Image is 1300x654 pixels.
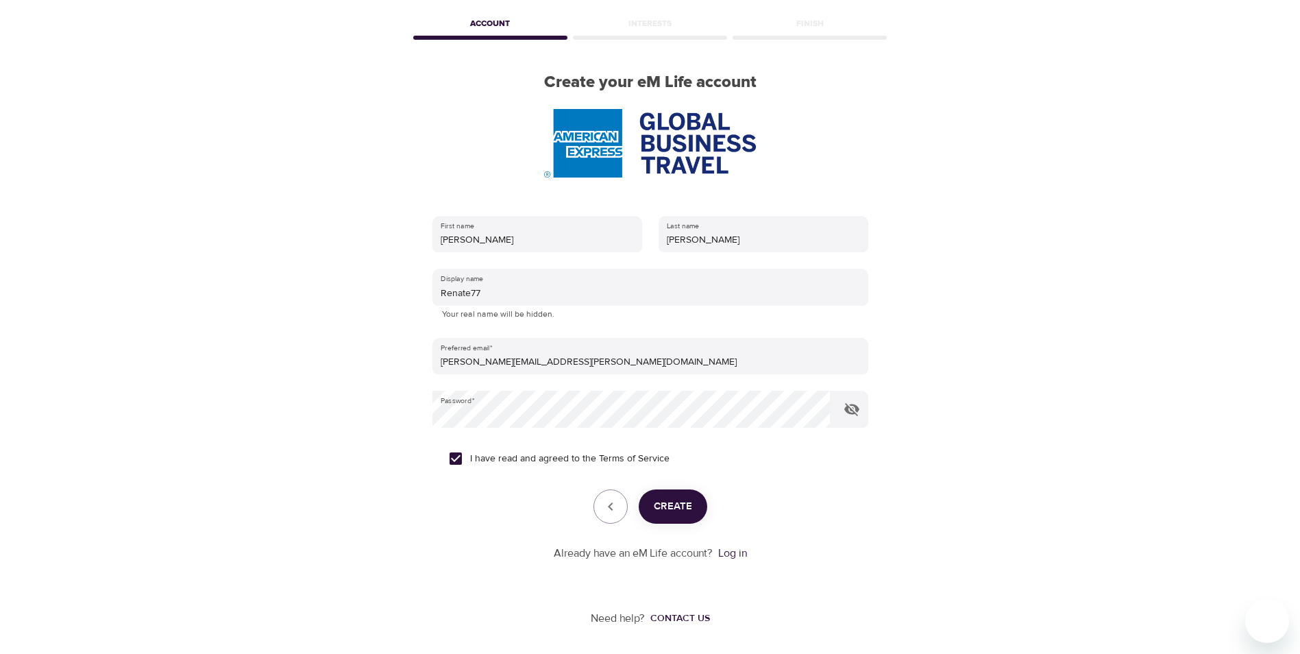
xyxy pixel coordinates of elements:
[650,611,710,625] div: Contact us
[591,611,645,627] p: Need help?
[544,109,755,178] img: AmEx%20GBT%20logo.png
[654,498,692,516] span: Create
[442,308,859,322] p: Your real name will be hidden.
[718,546,747,560] a: Log in
[470,452,670,466] span: I have read and agreed to the
[599,452,670,466] a: Terms of Service
[645,611,710,625] a: Contact us
[410,73,890,93] h2: Create your eM Life account
[554,546,713,561] p: Already have an eM Life account?
[1245,599,1289,643] iframe: Button to launch messaging window
[639,489,707,524] button: Create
